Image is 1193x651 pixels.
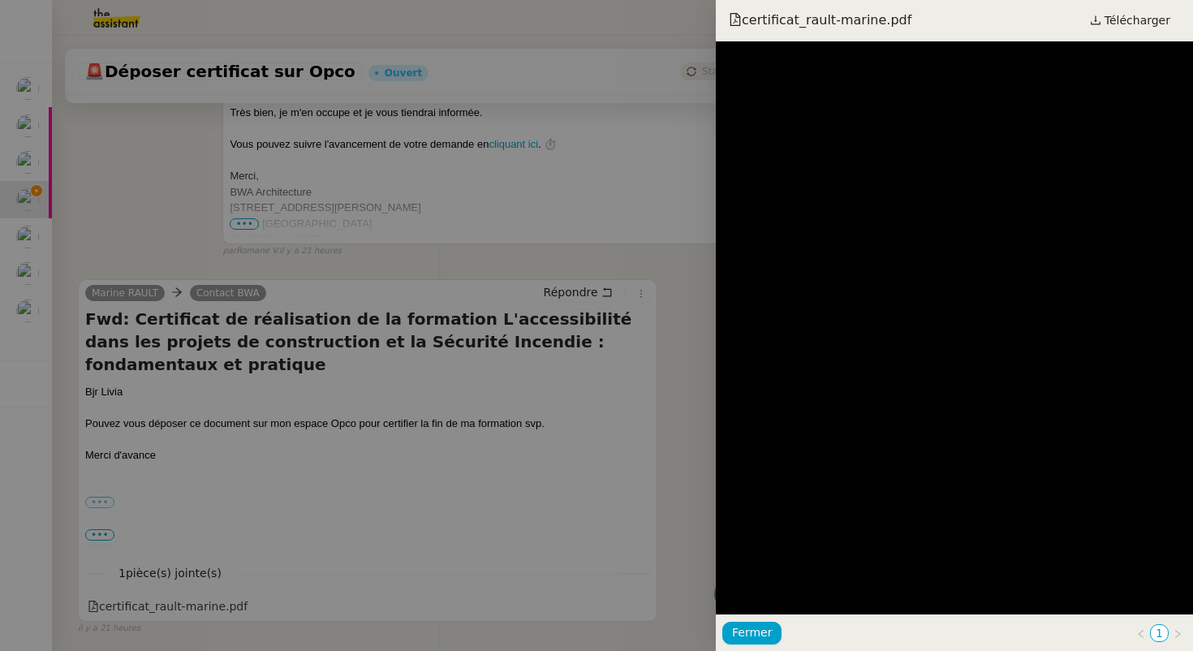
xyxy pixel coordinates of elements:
button: Page précédente [1132,624,1150,642]
button: Fermer [722,622,782,645]
a: Télécharger [1080,9,1180,32]
span: certificat_rault-marine.pdf [729,11,911,29]
button: Page suivante [1169,624,1187,642]
span: Fermer [732,623,772,642]
span: Télécharger [1105,10,1170,31]
li: 1 [1150,624,1169,642]
a: 1 [1151,625,1168,641]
